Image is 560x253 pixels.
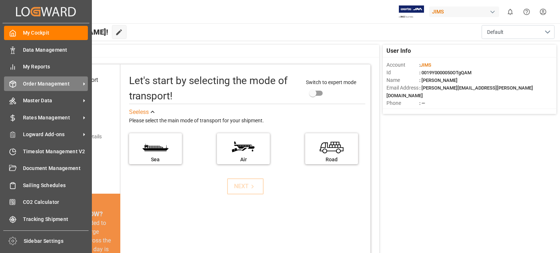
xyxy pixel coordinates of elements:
div: NEXT [234,182,256,191]
span: Document Management [23,165,88,172]
span: Account Type [386,107,419,115]
span: My Cockpit [23,29,88,37]
span: Default [487,28,503,36]
span: : [419,62,431,68]
a: My Cockpit [4,26,88,40]
a: Document Management [4,161,88,175]
span: Logward Add-ons [23,131,81,138]
span: Sidebar Settings [24,237,89,245]
div: Please select the main mode of transport for your shipment. [129,116,365,125]
span: Order Management [23,80,81,88]
button: Help Center [518,4,535,20]
div: Add shipping details [56,133,102,141]
div: Sea [133,156,178,163]
span: CO2 Calculator [23,198,88,206]
div: See less [129,108,149,116]
span: Id [386,69,419,76]
span: : — [419,100,425,106]
span: : Shipper [419,108,437,114]
a: My Reports [4,60,88,74]
a: Data Management [4,43,88,57]
a: Sailing Schedules [4,178,88,192]
div: Road [309,156,354,163]
span: Name [386,76,419,84]
button: NEXT [227,178,264,194]
div: Let's start by selecting the mode of transport! [129,73,299,104]
span: Data Management [23,46,88,54]
span: Rates Management [23,114,81,122]
span: Tracking Shipment [23,216,88,223]
span: Account [386,61,419,69]
span: User Info [386,47,411,55]
span: Timeslot Management V2 [23,148,88,155]
span: Master Data [23,97,81,104]
span: JIMS [420,62,431,68]
span: My Reports [23,63,88,71]
span: Email Address [386,84,419,92]
a: Timeslot Management V2 [4,144,88,158]
button: JIMS [429,5,502,19]
button: open menu [482,25,555,39]
span: : [PERSON_NAME] [419,78,458,83]
span: Sailing Schedules [23,182,88,189]
a: Tracking Shipment [4,212,88,226]
img: Exertis%20JAM%20-%20Email%20Logo.jpg_1722504956.jpg [399,5,424,18]
span: : 0019Y0000050OTgQAM [419,70,471,75]
span: Switch to expert mode [306,79,356,85]
span: Hello [PERSON_NAME]! [30,25,108,39]
button: show 0 new notifications [502,4,518,20]
a: CO2 Calculator [4,195,88,209]
span: Phone [386,99,419,107]
div: JIMS [429,7,499,17]
span: : [PERSON_NAME][EMAIL_ADDRESS][PERSON_NAME][DOMAIN_NAME] [386,85,533,98]
div: Air [221,156,266,163]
